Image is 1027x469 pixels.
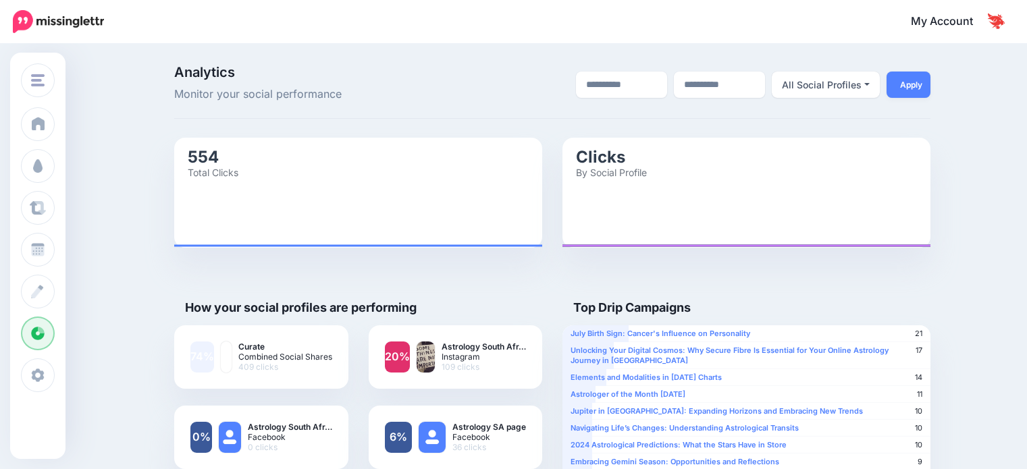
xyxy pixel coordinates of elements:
span: Analytics [174,65,413,79]
span: Facebook [452,432,526,442]
span: 21 [915,329,922,339]
text: Clicks [576,146,625,166]
span: Monitor your social performance [174,86,413,103]
span: 17 [916,346,922,356]
h4: How your social profiles are performing [174,300,417,315]
button: Apply [887,72,930,98]
b: Elements and Modalities in [DATE] Charts [571,373,722,382]
span: 10 [915,423,922,433]
span: Facebook [248,432,332,442]
a: 20% [385,341,410,373]
b: 2024 Astrological Predictions: What the Stars Have in Store [571,440,787,449]
span: 14 [915,373,922,383]
a: 6% [385,422,412,453]
b: Astrology SA page [452,422,526,432]
span: 36 clicks [452,442,526,452]
span: 10 [915,406,922,416]
b: Navigating Life’s Changes: Understanding Astrological Transits [571,423,799,433]
span: 10 [915,440,922,450]
b: Jupiter in [GEOGRAPHIC_DATA]: Expanding Horizons and Embracing New Trends [571,406,863,416]
button: All Social Profiles [772,72,880,98]
span: 9 [918,457,922,467]
img: user_default_image.png [419,422,446,453]
a: 0% [190,422,212,453]
div: All Social Profiles [782,77,862,93]
span: Combined Social Shares [238,352,332,362]
b: Astrology South Afr… [248,422,332,432]
span: 409 clicks [238,362,332,372]
b: July Birth Sign: Cancer's Influence on Personality [571,329,750,338]
span: 109 clicks [442,362,526,372]
img: user_default_image.png [219,422,240,453]
b: Astrology South Afr… [442,341,526,352]
text: 554 [188,146,219,166]
img: .png-82458 [417,341,436,373]
img: menu.png [31,74,45,86]
a: My Account [897,5,1007,38]
a: 74% [190,341,214,373]
text: By Social Profile [576,166,647,177]
h4: Top Drip Campaigns [562,300,691,315]
b: Embracing Gemini Season: Opportunities and Reflections [571,457,779,466]
span: 0 clicks [248,442,332,452]
text: Total Clicks [188,166,238,177]
span: Instagram [442,352,526,362]
span: 11 [917,389,922,399]
b: Unlocking Your Digital Cosmos: Why Secure Fibre Is Essential for Your Online Astrology Journey in... [571,346,889,365]
img: Missinglettr [13,10,104,33]
b: Astrologer of the Month [DATE] [571,389,685,399]
b: Curate [238,341,332,352]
